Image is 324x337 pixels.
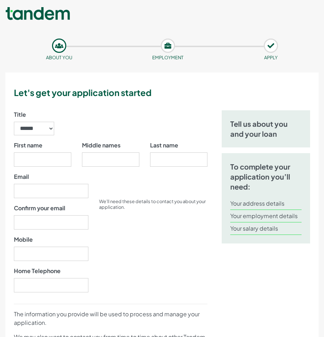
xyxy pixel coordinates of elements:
label: Last name [150,141,178,150]
h5: Tell us about you and your loan [230,119,302,139]
li: Your salary details [230,222,302,235]
label: Email [14,172,29,181]
label: Confirm your email [14,204,65,212]
small: APPLY [264,55,278,60]
small: Employment [152,55,184,60]
li: Your address details [230,197,302,210]
label: Home Telephone [14,267,61,275]
label: Middle names [82,141,120,150]
h3: Let's get your application started [14,87,316,99]
p: The information you provide will be used to process and manage your application. [14,310,207,327]
label: Mobile [14,235,33,244]
small: About you [46,55,72,60]
li: Your employment details [230,210,302,222]
label: First name [14,141,42,150]
h5: To complete your application you’ll need: [230,162,302,192]
label: Title [14,110,26,119]
small: We’ll need these details to contact you about your application. [99,198,206,210]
